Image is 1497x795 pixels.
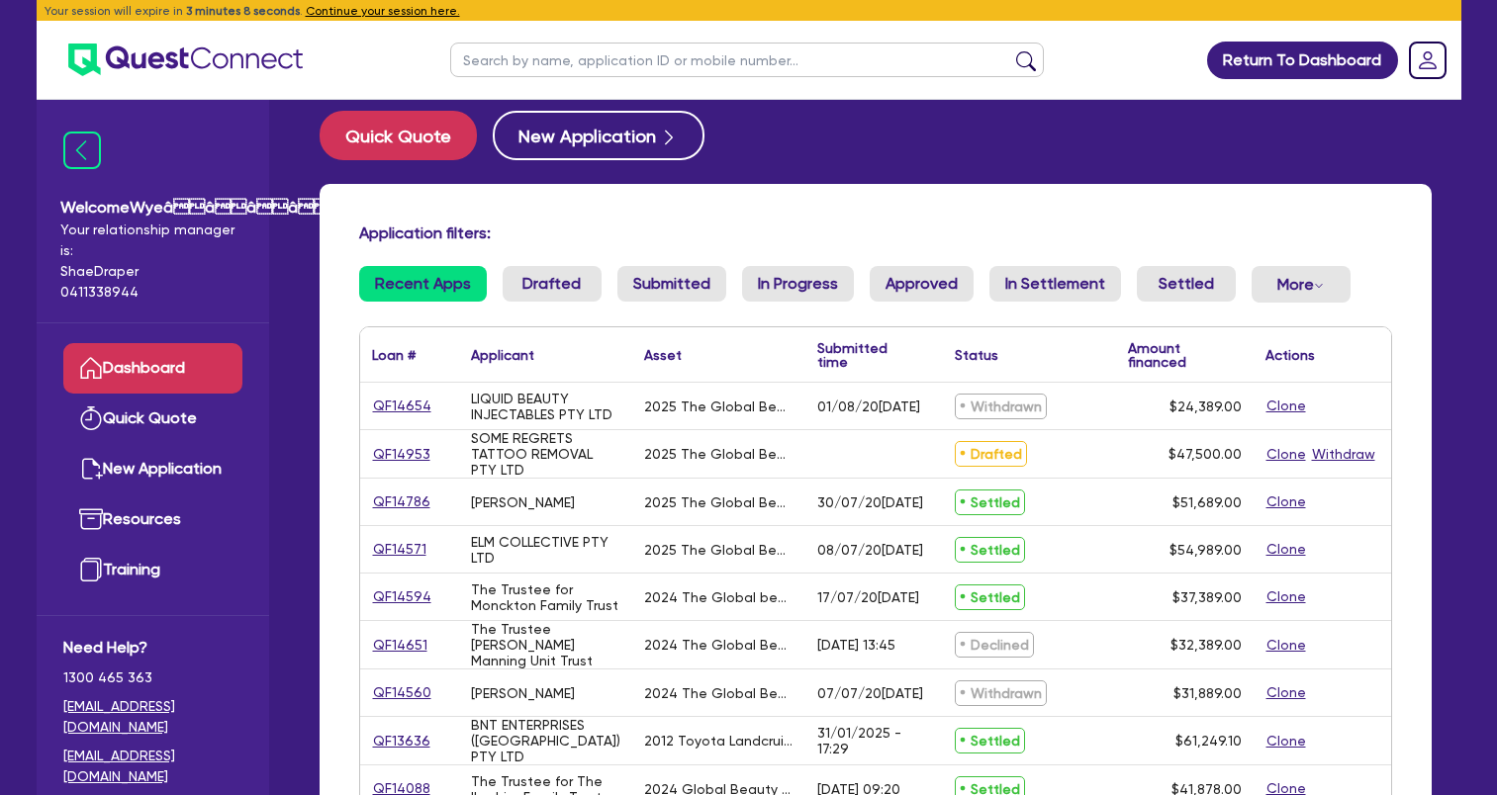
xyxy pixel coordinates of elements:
[1207,42,1398,79] a: Return To Dashboard
[186,4,300,18] span: 3 minutes 8 seconds
[1265,538,1307,561] button: Clone
[1311,443,1376,466] button: Withdraw
[1170,542,1242,558] span: $54,989.00
[320,111,477,160] button: Quick Quote
[817,589,919,605] div: 17/07/20[DATE]
[63,494,242,545] a: Resources
[471,391,620,422] div: LIQUID BEAUTY INJECTABLES PTY LTD
[817,494,923,510] div: 30/07/20[DATE]
[63,444,242,494] a: New Application
[471,685,575,701] div: [PERSON_NAME]
[1170,398,1242,414] span: $24,389.00
[63,667,242,688] span: 1300 465 363
[63,545,242,595] a: Training
[1172,494,1242,510] span: $51,689.00
[1170,637,1242,653] span: $32,389.00
[955,632,1034,658] span: Declined
[955,728,1025,753] span: Settled
[1128,341,1242,369] div: Amount financed
[1173,685,1242,701] span: $31,889.00
[372,490,431,513] a: QF14786
[1265,585,1307,608] button: Clone
[372,538,427,561] a: QF14571
[817,637,895,653] div: [DATE] 13:45
[1265,348,1315,362] div: Actions
[955,680,1047,706] span: Withdrawn
[79,457,103,481] img: new-application
[63,394,242,444] a: Quick Quote
[955,441,1027,467] span: Drafted
[644,685,794,701] div: 2024 The Global Beauty Group UltraLASE
[644,542,794,558] div: 2025 The Global Beauty Group Liftera
[1265,443,1307,466] button: Clone
[68,44,303,76] img: quest-connect-logo-blue
[372,443,431,466] a: QF14953
[372,730,431,752] a: QF13636
[372,634,428,657] a: QF14651
[471,430,620,478] div: SOME REGRETS TATTOO REMOVAL PTY LTD
[617,266,726,302] a: Submitted
[471,534,620,566] div: ELM COLLECTIVE PTY LTD
[471,581,620,613] div: The Trustee for Monckton Family Trust
[989,266,1121,302] a: In Settlement
[320,111,493,160] a: Quick Quote
[79,558,103,581] img: training
[1265,395,1307,417] button: Clone
[1172,589,1242,605] span: $37,389.00
[63,746,242,787] a: [EMAIL_ADDRESS][DOMAIN_NAME]
[1137,266,1236,302] a: Settled
[503,266,602,302] a: Drafted
[817,341,913,369] div: Submitted time
[493,111,704,160] button: New Application
[63,132,101,169] img: icon-menu-close
[644,637,794,653] div: 2024 The Global Beauty Group HairLASE
[306,2,460,20] button: Continue your session here.
[644,589,794,605] div: 2024 The Global beauty Group HairLASE
[372,681,432,704] a: QF14560
[1265,681,1307,704] button: Clone
[870,266,974,302] a: Approved
[817,398,920,414] div: 01/08/20[DATE]
[817,685,923,701] div: 07/07/20[DATE]
[1265,730,1307,752] button: Clone
[955,348,998,362] div: Status
[79,406,103,430] img: quick-quote
[63,696,242,738] a: [EMAIL_ADDRESS][DOMAIN_NAME]
[742,266,854,302] a: In Progress
[450,43,1044,77] input: Search by name, application ID or mobile number...
[955,394,1047,419] span: Withdrawn
[359,223,1392,242] h4: Application filters:
[644,733,794,749] div: 2012 Toyota Landcruiser GXL
[1265,634,1307,657] button: Clone
[1169,446,1242,462] span: $47,500.00
[359,266,487,302] a: Recent Apps
[644,494,794,510] div: 2025 The Global Beauty Group SuperLUX
[63,343,242,394] a: Dashboard
[955,537,1025,563] span: Settled
[471,621,620,668] div: The Trustee [PERSON_NAME] Manning Unit Trust
[1252,266,1351,303] button: Dropdown toggle
[817,542,923,558] div: 08/07/20[DATE]
[372,348,416,362] div: Loan #
[471,348,534,362] div: Applicant
[955,584,1025,610] span: Settled
[644,446,794,462] div: 2025 The Global Beauty Group UltraLUX PRO
[372,585,432,608] a: QF14594
[63,636,242,660] span: Need Help?
[1402,35,1453,86] a: Dropdown toggle
[471,494,575,510] div: [PERSON_NAME]
[955,489,1025,515] span: Settled
[1265,490,1307,513] button: Clone
[471,717,620,764] div: BNT ENTERPRISES ([GEOGRAPHIC_DATA]) PTY LTD
[1175,733,1242,749] span: $61,249.10
[644,348,682,362] div: Asset
[817,725,931,756] div: 31/01/2025 - 17:29
[644,398,794,414] div: 2025 The Global Beauty Group MediLUX
[79,507,103,531] img: resources
[60,196,245,220] span: Welcome Wyeââââ
[372,395,432,417] a: QF14654
[60,220,245,303] span: Your relationship manager is: Shae Draper 0411338944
